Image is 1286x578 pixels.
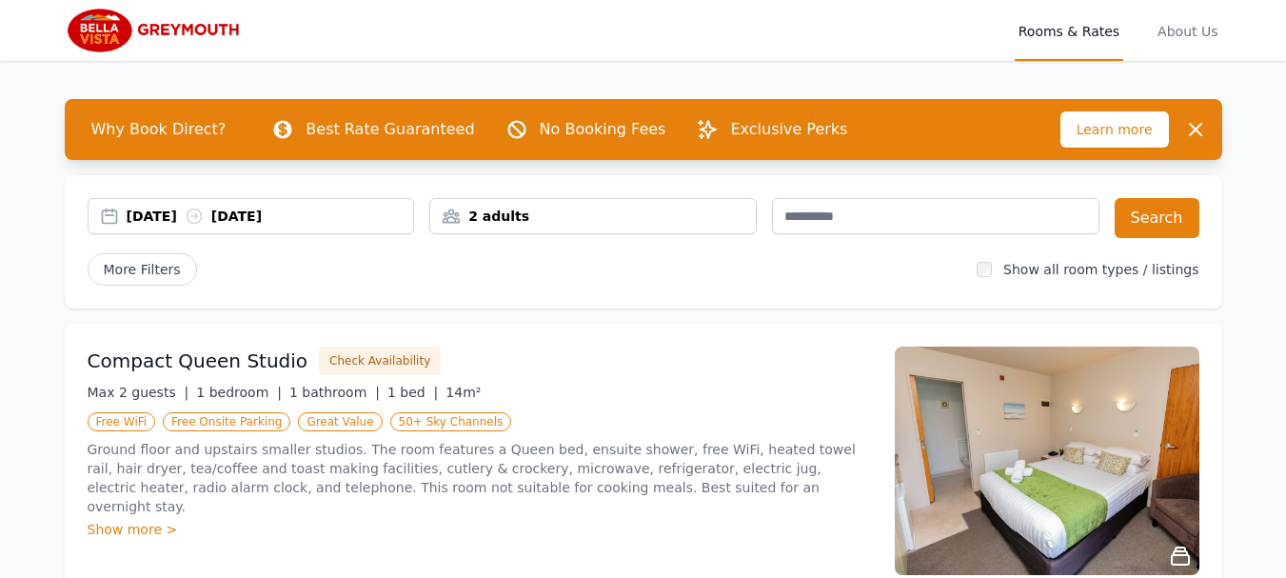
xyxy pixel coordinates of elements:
label: Show all room types / listings [1003,262,1198,277]
span: Great Value [298,412,382,431]
span: Learn more [1060,111,1169,148]
span: Free WiFi [88,412,156,431]
span: 1 bedroom | [196,385,282,400]
p: Best Rate Guaranteed [306,118,474,141]
span: 14m² [445,385,481,400]
div: [DATE] [DATE] [127,207,414,226]
span: 1 bed | [387,385,438,400]
p: No Booking Fees [540,118,666,141]
span: Free Onsite Parking [163,412,290,431]
div: Show more > [88,520,872,539]
button: Search [1115,198,1199,238]
p: Ground floor and upstairs smaller studios. The room features a Queen bed, ensuite shower, free Wi... [88,440,872,516]
h3: Compact Queen Studio [88,348,308,374]
div: 2 adults [430,207,756,226]
p: Exclusive Perks [730,118,847,141]
span: Why Book Direct? [76,110,242,149]
button: Check Availability [319,347,441,375]
img: Bella Vista Greymouth [65,8,248,53]
span: 1 bathroom | [289,385,380,400]
span: Max 2 guests | [88,385,189,400]
span: 50+ Sky Channels [390,412,512,431]
span: More Filters [88,253,197,286]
